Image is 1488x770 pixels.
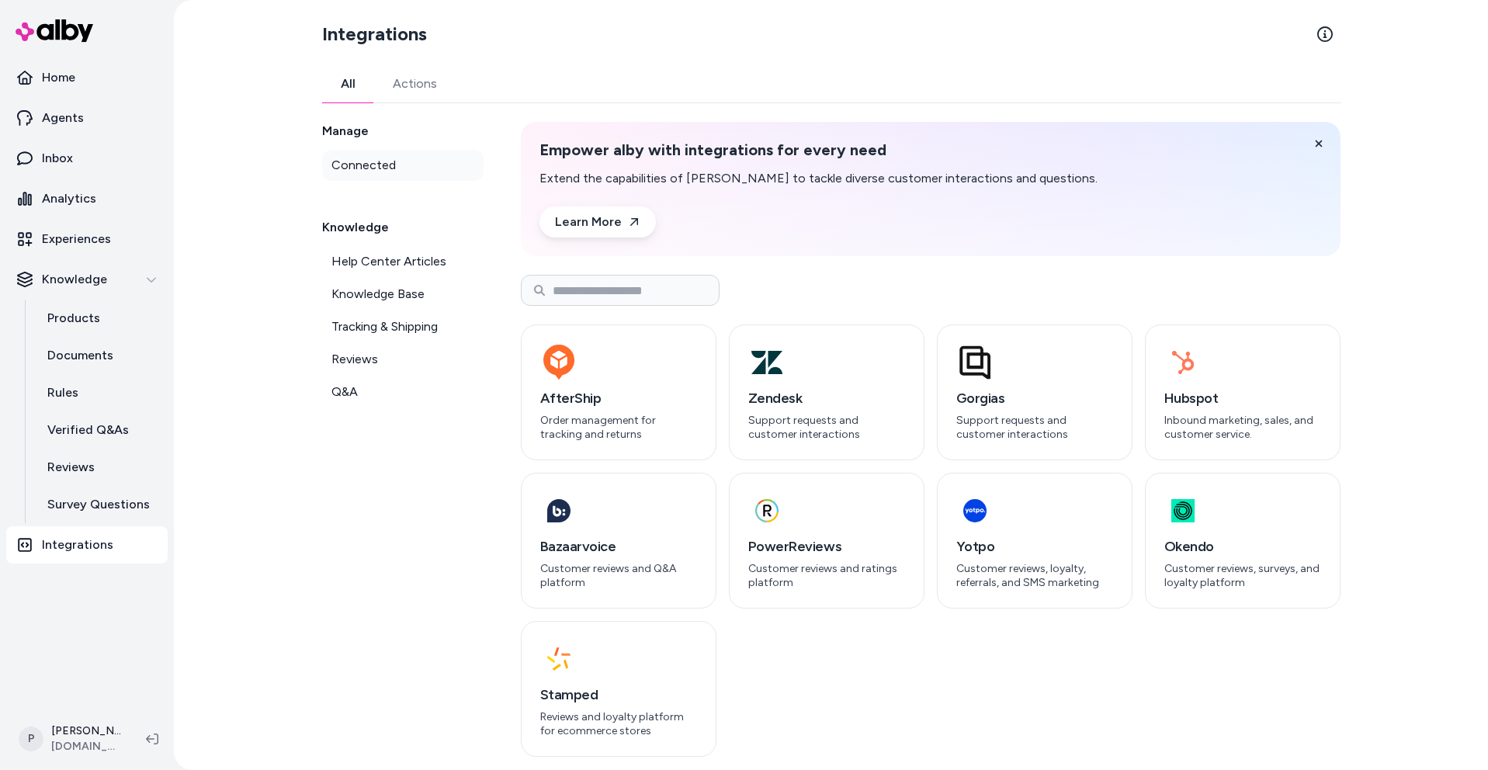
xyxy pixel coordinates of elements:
p: Documents [47,346,113,365]
a: Help Center Articles [322,246,484,277]
span: Connected [331,156,396,175]
h3: AfterShip [540,387,697,409]
a: Knowledge Base [322,279,484,310]
h2: Integrations [322,22,427,47]
a: Analytics [6,180,168,217]
p: Inbox [42,149,73,168]
button: Knowledge [6,261,168,298]
p: Customer reviews, loyalty, referrals, and SMS marketing [956,562,1113,589]
p: Customer reviews, surveys, and loyalty platform [1164,562,1321,589]
button: OkendoCustomer reviews, surveys, and loyalty platform [1145,473,1341,609]
h3: Gorgias [956,387,1113,409]
p: Support requests and customer interactions [748,414,905,441]
a: Connected [322,150,484,181]
button: P[PERSON_NAME][DOMAIN_NAME] [9,714,134,764]
span: Reviews [331,350,378,369]
p: Order management for tracking and returns [540,414,697,441]
p: [PERSON_NAME] [51,723,121,739]
a: Actions [374,65,456,102]
h3: Zendesk [748,387,905,409]
p: Products [47,309,100,328]
h3: Hubspot [1164,387,1321,409]
h3: Stamped [540,684,697,706]
p: Integrations [42,536,113,554]
a: Reviews [322,344,484,375]
span: [DOMAIN_NAME] [51,739,121,754]
span: Help Center Articles [331,252,446,271]
button: BazaarvoiceCustomer reviews and Q&A platform [521,473,716,609]
button: YotpoCustomer reviews, loyalty, referrals, and SMS marketing [937,473,1132,609]
button: PowerReviewsCustomer reviews and ratings platform [729,473,924,609]
a: Home [6,59,168,96]
p: Customer reviews and Q&A platform [540,562,697,589]
a: Inbox [6,140,168,177]
span: Knowledge Base [331,285,425,303]
a: Experiences [6,220,168,258]
p: Knowledge [42,270,107,289]
a: Rules [32,374,168,411]
a: Products [32,300,168,337]
a: Tracking & Shipping [322,311,484,342]
p: Agents [42,109,84,127]
p: Rules [47,383,78,402]
span: Q&A [331,383,358,401]
h3: Okendo [1164,536,1321,557]
a: Documents [32,337,168,374]
a: Agents [6,99,168,137]
p: Verified Q&As [47,421,129,439]
span: P [19,727,43,751]
h3: Bazaarvoice [540,536,697,557]
p: Customer reviews and ratings platform [748,562,905,589]
a: Reviews [32,449,168,486]
p: Survey Questions [47,495,150,514]
button: StampedReviews and loyalty platform for ecommerce stores [521,621,716,757]
p: Inbound marketing, sales, and customer service. [1164,414,1321,441]
p: Extend the capabilities of [PERSON_NAME] to tackle diverse customer interactions and questions. [539,169,1098,188]
p: Reviews and loyalty platform for ecommerce stores [540,710,697,737]
p: Home [42,68,75,87]
p: Reviews [47,458,95,477]
p: Support requests and customer interactions [956,414,1113,441]
a: Verified Q&As [32,411,168,449]
a: Survey Questions [32,486,168,523]
a: Learn More [539,206,656,238]
button: AfterShipOrder management for tracking and returns [521,324,716,460]
h2: Empower alby with integrations for every need [539,140,1098,160]
button: ZendeskSupport requests and customer interactions [729,324,924,460]
a: Integrations [6,526,168,564]
a: All [322,65,374,102]
span: Tracking & Shipping [331,317,438,336]
h2: Manage [322,122,484,140]
p: Experiences [42,230,111,248]
p: Analytics [42,189,96,208]
h3: Yotpo [956,536,1113,557]
button: GorgiasSupport requests and customer interactions [937,324,1132,460]
button: HubspotInbound marketing, sales, and customer service. [1145,324,1341,460]
a: Q&A [322,376,484,408]
img: alby Logo [16,19,93,42]
h3: PowerReviews [748,536,905,557]
h2: Knowledge [322,218,484,237]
